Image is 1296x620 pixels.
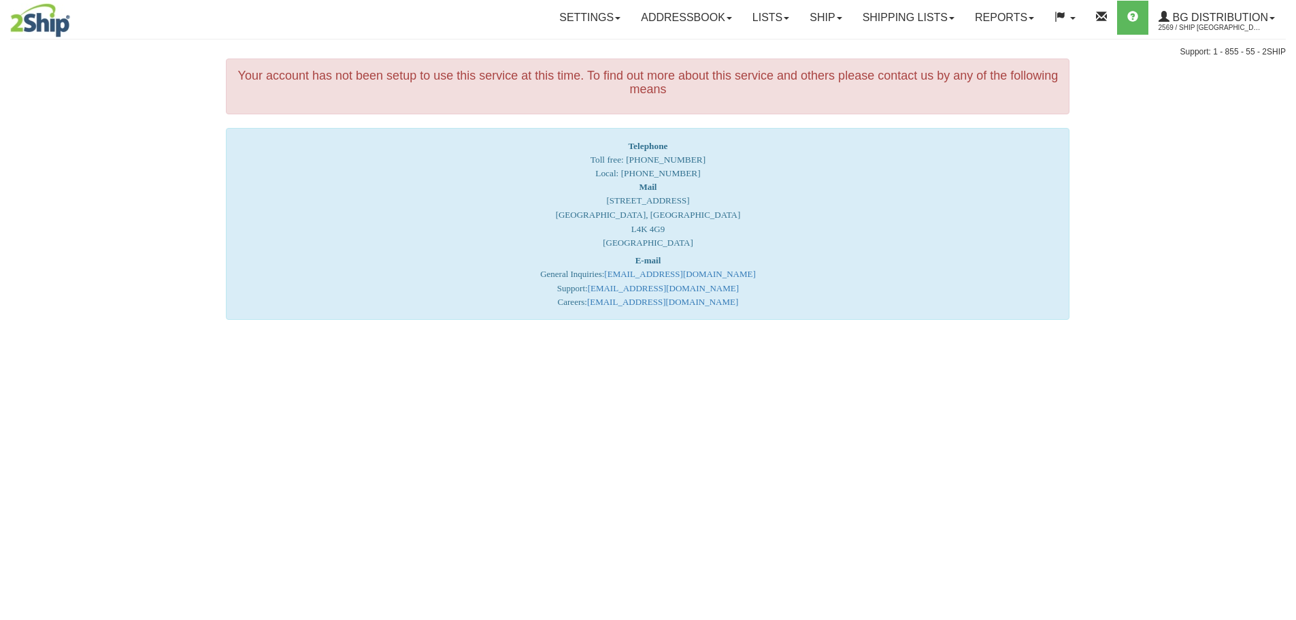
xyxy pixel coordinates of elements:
span: Toll free: [PHONE_NUMBER] Local: [PHONE_NUMBER] [591,141,705,178]
h4: Your account has not been setup to use this service at this time. To find out more about this ser... [237,69,1059,97]
a: [EMAIL_ADDRESS][DOMAIN_NAME] [588,283,739,293]
a: BG Distribution 2569 / Ship [GEOGRAPHIC_DATA] [1148,1,1285,35]
a: Ship [799,1,852,35]
a: [EMAIL_ADDRESS][DOMAIN_NAME] [587,297,738,307]
a: [EMAIL_ADDRESS][DOMAIN_NAME] [604,269,755,279]
a: Reports [965,1,1044,35]
strong: Telephone [628,141,667,151]
a: Shipping lists [852,1,965,35]
strong: Mail [639,182,657,192]
a: Settings [549,1,631,35]
span: 2569 / Ship [GEOGRAPHIC_DATA] [1159,21,1261,35]
font: General Inquiries: Support: Careers: [540,255,756,308]
img: logo2569.jpg [10,3,70,37]
a: Lists [742,1,799,35]
font: [STREET_ADDRESS] [GEOGRAPHIC_DATA], [GEOGRAPHIC_DATA] L4K 4G9 [GEOGRAPHIC_DATA] [556,182,741,248]
a: Addressbook [631,1,742,35]
strong: E-mail [635,255,661,265]
iframe: chat widget [1265,240,1295,379]
span: BG Distribution [1169,12,1268,23]
div: Support: 1 - 855 - 55 - 2SHIP [10,46,1286,58]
